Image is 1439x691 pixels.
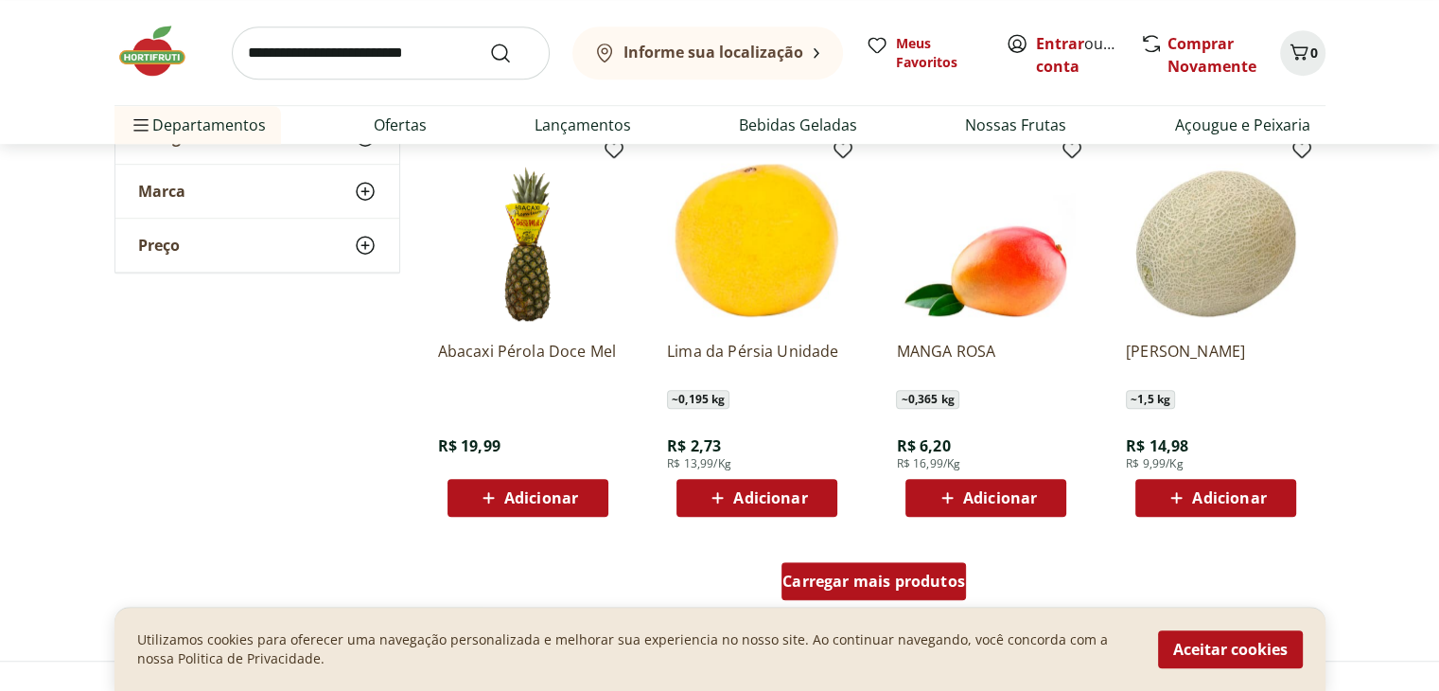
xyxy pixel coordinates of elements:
span: Marca [138,183,185,202]
a: Criar conta [1036,33,1140,77]
span: ou [1036,32,1120,78]
img: MANGA ROSA [896,146,1076,326]
button: Adicionar [1135,479,1296,517]
img: Melão Cantaloupe [1126,146,1306,326]
b: Informe sua localização [623,42,803,62]
button: Submit Search [489,42,535,64]
span: Adicionar [504,490,578,505]
span: Preço [138,237,180,256]
span: Carregar mais produtos [782,574,965,589]
span: Adicionar [963,490,1037,505]
span: ~ 1,5 kg [1126,390,1175,409]
a: MANGA ROSA [896,341,1076,382]
a: Lima da Pérsia Unidade [667,341,847,382]
button: Carrinho [1280,30,1325,76]
span: R$ 16,99/Kg [896,456,960,471]
span: R$ 2,73 [667,435,721,456]
a: Abacaxi Pérola Doce Mel [438,341,618,382]
img: Lima da Pérsia Unidade [667,146,847,326]
span: 0 [1310,44,1318,62]
a: Açougue e Peixaria [1174,114,1309,136]
a: Lançamentos [535,114,631,136]
button: Menu [130,102,152,148]
button: Preço [115,220,399,273]
a: [PERSON_NAME] [1126,341,1306,382]
span: R$ 9,99/Kg [1126,456,1184,471]
a: Bebidas Geladas [739,114,857,136]
a: Ofertas [374,114,427,136]
span: Meus Favoritos [896,34,983,72]
button: Aceitar cookies [1158,630,1303,668]
button: Marca [115,166,399,219]
span: ~ 0,195 kg [667,390,729,409]
a: Carregar mais produtos [781,562,966,608]
p: Utilizamos cookies para oferecer uma navegação personalizada e melhorar sua experiencia no nosso ... [137,630,1135,668]
a: Comprar Novamente [1167,33,1256,77]
a: Entrar [1036,33,1084,54]
a: Nossas Frutas [965,114,1066,136]
button: Adicionar [905,479,1066,517]
button: Adicionar [447,479,608,517]
input: search [232,27,550,80]
span: Departamentos [130,102,266,148]
span: Adicionar [1192,490,1266,505]
span: R$ 13,99/Kg [667,456,731,471]
button: Adicionar [676,479,837,517]
img: Hortifruti [114,23,209,80]
span: R$ 6,20 [896,435,950,456]
button: Informe sua localização [572,27,843,80]
span: R$ 14,98 [1126,435,1188,456]
span: Adicionar [733,490,807,505]
a: Meus Favoritos [866,34,983,72]
img: Abacaxi Pérola Doce Mel [438,146,618,326]
span: R$ 19,99 [438,435,500,456]
span: ~ 0,365 kg [896,390,958,409]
